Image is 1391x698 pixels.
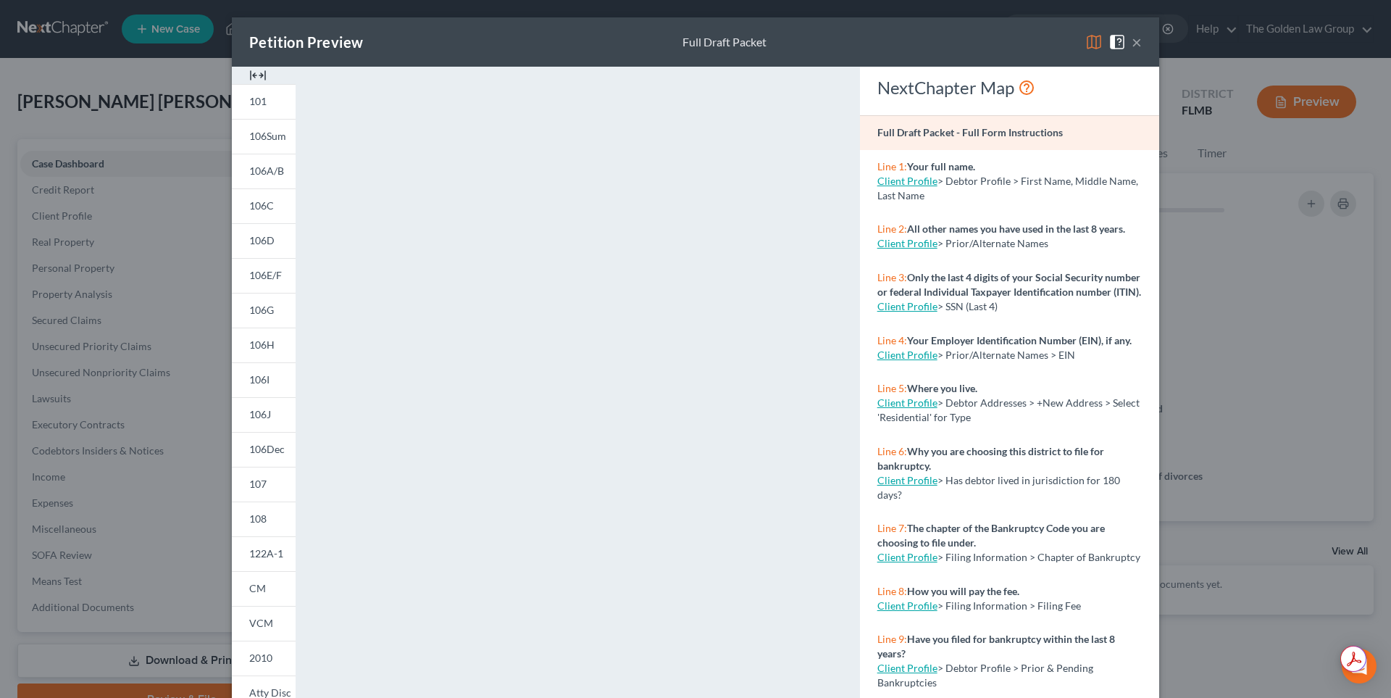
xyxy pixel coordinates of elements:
[232,536,296,571] a: 122A-1
[877,474,1120,501] span: > Has debtor lived in jurisdiction for 180 days?
[249,130,286,142] span: 106Sum
[907,382,977,394] strong: Where you live.
[877,175,1138,201] span: > Debtor Profile > First Name, Middle Name, Last Name
[1108,33,1126,51] img: help-close-5ba153eb36485ed6c1ea00a893f15db1cb9b99d6cae46e1a8edb6c62d00a1a76.svg
[232,154,296,188] a: 106A/B
[232,293,296,328] a: 106G
[232,641,296,676] a: 2010
[232,84,296,119] a: 101
[877,522,1105,549] strong: The chapter of the Bankruptcy Code you are choosing to file under.
[232,571,296,606] a: CM
[937,300,998,312] span: > SSN (Last 4)
[249,165,284,177] span: 106A/B
[877,271,907,283] span: Line 3:
[877,237,937,249] a: Client Profile
[249,512,267,525] span: 108
[249,617,273,629] span: VCM
[877,445,1104,472] strong: Why you are choosing this district to file for bankruptcy.
[249,338,275,351] span: 106H
[937,551,1140,563] span: > Filing Information > Chapter of Bankruptcy
[232,223,296,258] a: 106D
[249,478,267,490] span: 107
[937,349,1075,361] span: > Prior/Alternate Names > EIN
[937,599,1081,612] span: > Filing Information > Filing Fee
[877,126,1063,138] strong: Full Draft Packet - Full Form Instructions
[249,373,270,386] span: 106I
[877,662,1093,689] span: > Debtor Profile > Prior & Pending Bankruptcies
[232,502,296,536] a: 108
[907,585,1019,597] strong: How you will pay the fee.
[907,223,1125,235] strong: All other names you have used in the last 8 years.
[249,95,267,107] span: 101
[877,585,907,597] span: Line 8:
[877,334,907,346] span: Line 4:
[249,652,272,664] span: 2010
[877,175,937,187] a: Client Profile
[877,223,907,235] span: Line 2:
[249,304,274,316] span: 106G
[877,551,937,563] a: Client Profile
[877,633,907,645] span: Line 9:
[877,633,1115,660] strong: Have you filed for bankruptcy within the last 8 years?
[249,67,267,84] img: expand-e0f6d898513216a626fdd78e52531dac95497ffd26381d4c15ee2fc46db09dca.svg
[249,234,275,246] span: 106D
[877,445,907,457] span: Line 6:
[232,467,296,502] a: 107
[877,160,907,173] span: Line 1:
[232,119,296,154] a: 106Sum
[249,269,282,281] span: 106E/F
[877,396,1140,423] span: > Debtor Addresses > +New Address > Select 'Residential' for Type
[249,199,274,212] span: 106C
[877,396,937,409] a: Client Profile
[232,258,296,293] a: 106E/F
[249,32,363,52] div: Petition Preview
[877,76,1142,99] div: NextChapter Map
[877,349,937,361] a: Client Profile
[232,328,296,362] a: 106H
[232,397,296,432] a: 106J
[937,237,1048,249] span: > Prior/Alternate Names
[249,408,271,420] span: 106J
[877,662,937,674] a: Client Profile
[907,160,975,173] strong: Your full name.
[877,271,1141,298] strong: Only the last 4 digits of your Social Security number or federal Individual Taxpayer Identificati...
[877,382,907,394] span: Line 5:
[1085,33,1103,51] img: map-eea8200ae884c6f1103ae1953ef3d486a96c86aabb227e865a55264e3737af1f.svg
[682,34,766,51] div: Full Draft Packet
[232,362,296,397] a: 106I
[232,606,296,641] a: VCM
[249,582,266,594] span: CM
[1132,33,1142,51] button: ×
[877,522,907,534] span: Line 7:
[249,547,283,560] span: 122A-1
[877,599,937,612] a: Client Profile
[232,432,296,467] a: 106Dec
[232,188,296,223] a: 106C
[249,443,285,455] span: 106Dec
[877,300,937,312] a: Client Profile
[877,474,937,486] a: Client Profile
[907,334,1132,346] strong: Your Employer Identification Number (EIN), if any.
